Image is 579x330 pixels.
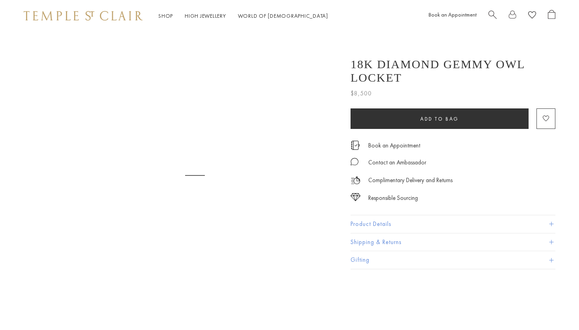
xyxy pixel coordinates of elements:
[351,88,372,99] span: $8,500
[185,12,226,19] a: High JewelleryHigh Jewellery
[528,10,536,22] a: View Wishlist
[368,175,453,185] p: Complimentary Delivery and Returns
[540,293,571,322] iframe: Gorgias live chat messenger
[351,193,360,201] img: icon_sourcing.svg
[158,11,328,21] nav: Main navigation
[420,116,459,122] span: Add to bag
[238,12,328,19] a: World of [DEMOGRAPHIC_DATA]World of [DEMOGRAPHIC_DATA]
[351,158,358,166] img: MessageIcon-01_2.svg
[368,141,420,150] a: Book an Appointment
[429,11,477,18] a: Book an Appointment
[351,141,360,150] img: icon_appointment.svg
[158,12,173,19] a: ShopShop
[24,11,143,21] img: Temple St. Clair
[351,215,555,233] button: Product Details
[351,108,529,129] button: Add to bag
[548,10,555,22] a: Open Shopping Bag
[351,233,555,251] button: Shipping & Returns
[368,193,418,203] div: Responsible Sourcing
[368,158,426,168] div: Contact an Ambassador
[351,175,360,185] img: icon_delivery.svg
[351,251,555,269] button: Gifting
[488,10,497,22] a: Search
[351,58,555,84] h1: 18K Diamond Gemmy Owl Locket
